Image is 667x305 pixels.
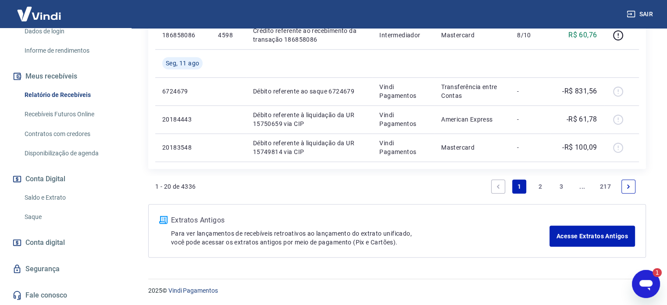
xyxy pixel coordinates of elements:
p: Mastercard [441,31,503,39]
a: Saldo e Extrato [21,189,121,207]
p: 186858086 [162,31,204,39]
img: ícone [159,216,168,224]
p: - [517,115,543,124]
a: Contratos com credores [21,125,121,143]
a: Relatório de Recebíveis [21,86,121,104]
p: Extratos Antigos [171,215,549,226]
a: Segurança [11,259,121,279]
p: Mastercard [441,143,503,152]
p: Vindi Pagamentos [379,139,427,156]
a: Page 1 is your current page [512,179,526,194]
a: Previous page [491,179,505,194]
span: Conta digital [25,237,65,249]
p: - [517,143,543,152]
a: Page 3 [554,179,568,194]
img: Vindi [11,0,68,27]
a: Jump forward [575,179,589,194]
a: Informe de rendimentos [21,42,121,60]
p: 4598 [218,31,239,39]
p: Débito referente à liquidação da UR 15749814 via CIP [253,139,365,156]
span: Seg, 11 ago [166,59,199,68]
p: 1 - 20 de 4336 [155,182,196,191]
p: 6724679 [162,87,204,96]
a: Saque [21,208,121,226]
ul: Pagination [488,176,639,197]
p: Crédito referente ao recebimento da transação 186858086 [253,26,365,44]
a: Page 217 [596,179,614,194]
p: 2025 © [148,286,646,295]
a: Dados de login [21,22,121,40]
a: Vindi Pagamentos [168,287,218,294]
p: 20183548 [162,143,204,152]
p: - [517,87,543,96]
p: -R$ 100,09 [562,142,597,153]
iframe: Número de mensagens não lidas [644,268,662,277]
p: Para ver lançamentos de recebíveis retroativos ao lançamento do extrato unificado, você pode aces... [171,229,549,247]
p: Vindi Pagamentos [379,83,427,100]
p: 20184443 [162,115,204,124]
a: Disponibilização de agenda [21,144,121,162]
a: Recebíveis Futuros Online [21,105,121,123]
button: Sair [625,6,656,22]
p: -R$ 831,56 [562,86,597,97]
button: Conta Digital [11,169,121,189]
a: Acesse Extratos Antigos [549,226,635,247]
button: Meus recebíveis [11,67,121,86]
p: American Express [441,115,503,124]
p: Débito referente à liquidação da UR 15750659 via CIP [253,111,365,128]
p: Débito referente ao saque 6724679 [253,87,365,96]
p: Vindi Pagamentos [379,111,427,128]
p: 8/10 [517,31,543,39]
p: Intermediador [379,31,427,39]
a: Conta digital [11,233,121,252]
p: R$ 60,76 [568,30,597,40]
a: Fale conosco [11,286,121,305]
p: Transferência entre Contas [441,83,503,100]
iframe: Botão para iniciar a janela de mensagens, 1 mensagem não lida [632,270,660,298]
p: -R$ 61,78 [567,114,597,125]
a: Page 2 [533,179,547,194]
a: Next page [621,179,635,194]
